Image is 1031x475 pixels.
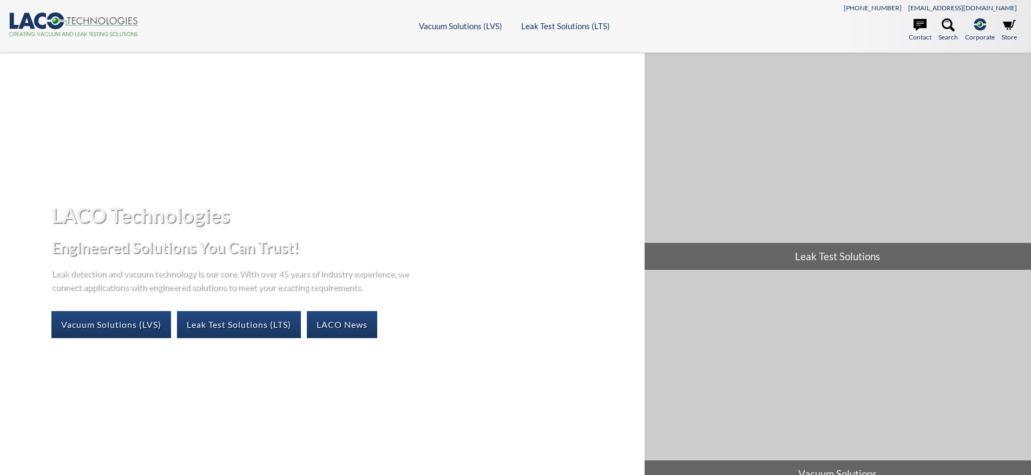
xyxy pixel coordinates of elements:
a: LACO News [307,311,377,338]
a: Vacuum Solutions (LVS) [51,311,171,338]
h2: Engineered Solutions You Can Trust! [51,237,635,258]
a: Contact [909,18,931,42]
p: Leak detection and vacuum technology is our core. With over 45 years of industry experience, we c... [51,266,414,294]
a: Store [1002,18,1017,42]
a: Search [938,18,958,42]
a: [PHONE_NUMBER] [844,4,902,12]
a: Leak Test Solutions [645,53,1031,270]
h1: LACO Technologies [51,202,635,228]
a: Leak Test Solutions (LTS) [521,21,610,31]
span: Corporate [965,32,995,42]
span: Leak Test Solutions [645,243,1031,270]
a: Leak Test Solutions (LTS) [177,311,301,338]
a: [EMAIL_ADDRESS][DOMAIN_NAME] [908,4,1017,12]
a: Vacuum Solutions (LVS) [419,21,502,31]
